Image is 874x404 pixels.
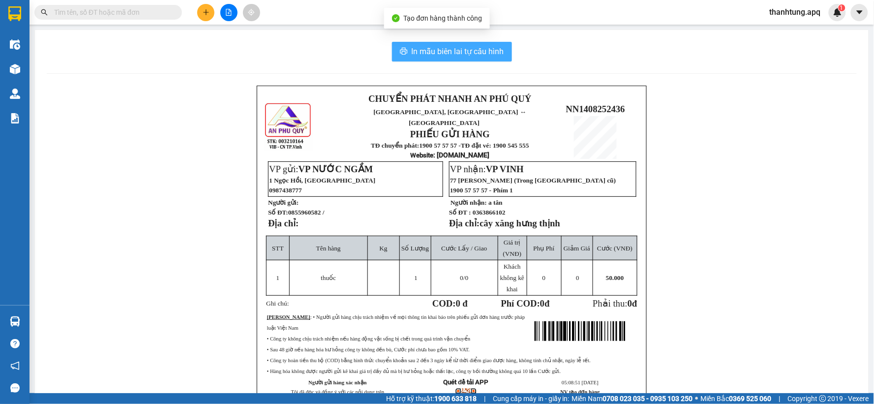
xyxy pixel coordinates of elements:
span: aim [248,9,255,16]
span: 0 [576,274,579,281]
span: NN1408252436 [566,104,625,114]
img: solution-icon [10,113,20,124]
span: Cước (VNĐ) [597,245,633,252]
img: icon-new-feature [833,8,842,17]
span: cây xăng hưng thịnh [480,218,560,228]
img: warehouse-icon [10,316,20,327]
span: Hỗ trợ kỹ thuật: [386,393,477,404]
span: check-circle [392,14,400,22]
span: 1 Ngọc Hồi, [GEOGRAPHIC_DATA] [269,177,375,184]
strong: Số ĐT : [449,209,471,216]
span: Phụ Phí [533,245,554,252]
strong: Người gửi: [268,199,299,206]
span: Miền Bắc [701,393,772,404]
span: 77 [PERSON_NAME] (Trong [GEOGRAPHIC_DATA] cũ) [450,177,616,184]
strong: Địa chỉ: [268,218,299,228]
span: ⚪️ [695,397,698,401]
span: • Sau 48 giờ nếu hàng hóa hư hỏng công ty không đền bù, Cước phí chưa bao gồm 10% VAT. [267,347,470,352]
span: đ [632,298,637,309]
span: Phải thu: [593,298,637,309]
span: file-add [225,9,232,16]
img: logo [264,102,313,151]
span: VP gửi: [269,164,373,174]
strong: PHIẾU GỬI HÀNG [410,129,490,139]
span: • Hàng hóa không được người gửi kê khai giá trị đầy đủ mà bị hư hỏng hoặc thất lạc, công ty bồi t... [267,369,561,374]
span: 0 [460,274,464,281]
strong: 0708 023 035 - 0935 103 250 [603,395,693,403]
span: 0 [628,298,632,309]
strong: : [DOMAIN_NAME] [411,151,490,159]
span: plus [203,9,210,16]
strong: Quét để tải APP [443,378,488,386]
span: STT [272,245,284,252]
span: Cung cấp máy in - giấy in: [493,393,570,404]
span: Tạo đơn hàng thành công [404,14,482,22]
span: Cước Lấy / Giao [441,245,487,252]
strong: 1900 633 818 [434,395,477,403]
span: VP VINH [486,164,524,174]
span: 1 [840,4,844,11]
strong: COD: [432,298,468,309]
strong: TĐ đặt vé: 1900 545 555 [461,142,529,149]
strong: NV tạo đơn hàng [561,389,600,395]
img: warehouse-icon [10,39,20,50]
span: Giá trị (VNĐ) [503,239,522,257]
span: 0 [540,298,544,309]
input: Tìm tên, số ĐT hoặc mã đơn [54,7,170,18]
strong: CHUYỂN PHÁT NHANH AN PHÚ QUÝ [368,93,531,104]
img: logo-vxr [8,6,21,21]
span: Kg [379,245,387,252]
span: question-circle [10,339,20,348]
button: aim [243,4,260,21]
span: | [484,393,485,404]
span: | [779,393,781,404]
span: caret-down [855,8,864,17]
strong: 1900 57 57 57 - [420,142,461,149]
strong: Phí COD: đ [501,298,550,309]
strong: Số ĐT: [268,209,324,216]
span: 50.000 [606,274,624,281]
span: Ghi chú: [266,300,289,307]
img: warehouse-icon [10,89,20,99]
span: thuốc [321,274,336,281]
span: /0 [460,274,469,281]
button: caret-down [851,4,868,21]
span: 0855960582 / [288,209,325,216]
button: file-add [220,4,238,21]
span: [GEOGRAPHIC_DATA], [GEOGRAPHIC_DATA] ↔ [GEOGRAPHIC_DATA] [373,108,526,126]
span: 05:08:51 [DATE] [562,380,599,385]
span: : • Người gửi hàng chịu trách nhiệm về mọi thông tin khai báo trên phiếu gửi đơn hàng trước pháp ... [267,314,525,331]
span: Tên hàng [316,245,341,252]
span: 0 [542,274,546,281]
span: a tân [488,199,503,206]
span: message [10,383,20,393]
img: warehouse-icon [10,64,20,74]
span: • Công ty không chịu trách nhiệm nếu hàng động vật sống bị chết trong quá trình vận chuyển [267,336,471,342]
strong: 0369 525 060 [729,395,772,403]
span: printer [400,47,408,57]
span: 1 [414,274,418,281]
sup: 1 [839,4,845,11]
span: Miền Nam [572,393,693,404]
span: 1 [276,274,280,281]
span: Tôi đã đọc và đồng ý với các nội dung trên [291,389,385,395]
strong: TĐ chuyển phát: [371,142,419,149]
span: Số Lượng [401,245,429,252]
strong: Địa chỉ: [449,218,480,228]
button: plus [197,4,214,21]
span: 0 đ [456,298,468,309]
span: search [41,9,48,16]
span: copyright [819,395,826,402]
strong: Người nhận: [451,199,487,206]
span: Khách không kê khai [500,263,524,293]
span: • Công ty hoàn tiền thu hộ (COD) bằng hình thức chuyển khoản sau 2 đến 3 ngày kể từ thời điểm gia... [267,358,591,363]
span: 0987438777 [269,186,302,194]
strong: Người gửi hàng xác nhận [308,380,367,385]
span: VP nhận: [450,164,524,174]
span: notification [10,361,20,371]
strong: [PERSON_NAME] [267,314,310,320]
span: In mẫu biên lai tự cấu hình [412,45,504,58]
span: thanhtung.apq [762,6,829,18]
span: Website [411,152,434,159]
button: printerIn mẫu biên lai tự cấu hình [392,42,512,62]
